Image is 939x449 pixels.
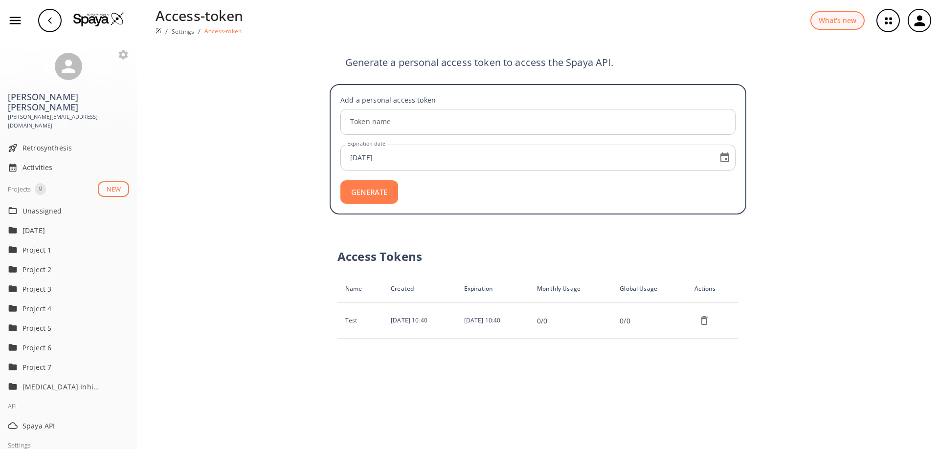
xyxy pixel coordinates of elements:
[22,162,129,172] span: Activities
[383,303,456,339] td: [DATE] 10:40
[4,220,133,240] div: [DATE]
[22,143,129,153] span: Retrosynthesis
[529,275,612,303] th: Monthly Usage
[22,323,101,333] p: Project 5
[4,201,133,220] div: Unassigned
[347,140,385,148] label: Expiration date
[687,275,738,303] th: Actions
[98,181,129,197] button: NEW
[4,357,133,377] div: Project 7
[8,112,129,130] span: [PERSON_NAME][EMAIL_ADDRESS][DOMAIN_NAME]
[22,264,101,275] p: Project 2
[456,303,529,339] td: [DATE] 10:40
[204,27,242,35] p: Access-token
[383,275,456,303] th: Created
[4,158,133,177] div: Activities
[22,421,129,431] span: Spaya API
[4,299,133,318] div: Project 4
[22,303,101,314] p: Project 4
[4,338,133,357] div: Project 6
[345,57,731,68] h2: Generate a personal access token to access the Spaya API.
[337,303,383,339] td: Test
[337,248,738,265] h2: Access Tokens
[156,5,244,26] p: Access-token
[337,275,738,339] table: customized table
[22,342,101,353] p: Project 6
[4,318,133,338] div: Project 5
[4,240,133,259] div: Project 1
[810,11,865,30] button: What's new
[22,245,101,255] p: Project 1
[4,259,133,279] div: Project 2
[22,206,129,216] span: Unassigned
[340,95,736,105] p: Add a personal access token
[35,184,46,194] span: 9
[456,275,529,303] th: Expiration
[612,275,686,303] th: Global Usage
[343,145,711,171] input: YYYY-MM-DD
[4,377,133,396] div: [MEDICAL_DATA] Inhibitors
[22,382,101,392] p: [MEDICAL_DATA] Inhibitors
[172,27,194,36] a: Settings
[537,316,604,326] p: 0 / 0
[337,275,383,303] th: Name
[198,26,201,36] li: /
[73,12,124,26] img: Logo Spaya
[22,284,101,294] p: Project 3
[620,316,678,326] p: 0 / 0
[4,138,133,158] div: Retrosynthesis
[22,362,101,372] p: Project 7
[156,28,161,34] img: Spaya logo
[340,180,398,204] button: GENERATE
[8,183,31,195] div: Projects
[22,225,101,235] p: [DATE]
[165,26,168,36] li: /
[715,148,735,168] button: Choose date, selected date is Oct 2, 2025
[8,92,129,112] h3: [PERSON_NAME] [PERSON_NAME]
[4,416,133,435] div: Spaya API
[4,279,133,299] div: Project 3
